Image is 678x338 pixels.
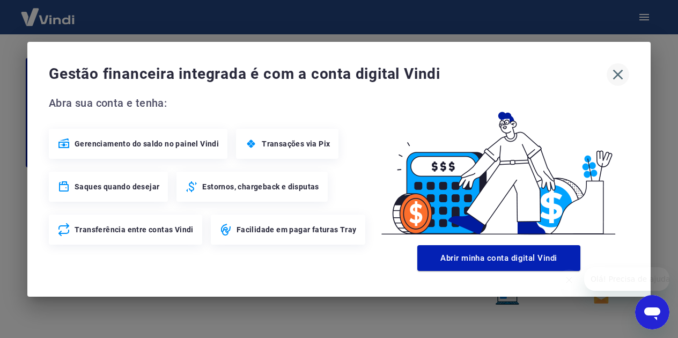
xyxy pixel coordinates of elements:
[49,63,607,85] span: Gestão financeira integrada é com a conta digital Vindi
[369,94,629,241] img: Good Billing
[417,245,580,271] button: Abrir minha conta digital Vindi
[584,267,669,291] iframe: Mensagem da empresa
[75,181,159,192] span: Saques quando desejar
[262,138,330,149] span: Transações via Pix
[558,269,580,291] iframe: Fechar mensagem
[75,224,194,235] span: Transferência entre contas Vindi
[635,295,669,329] iframe: Botão para abrir a janela de mensagens
[49,94,369,112] span: Abra sua conta e tenha:
[6,8,90,16] span: Olá! Precisa de ajuda?
[75,138,219,149] span: Gerenciamento do saldo no painel Vindi
[202,181,319,192] span: Estornos, chargeback e disputas
[237,224,357,235] span: Facilidade em pagar faturas Tray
